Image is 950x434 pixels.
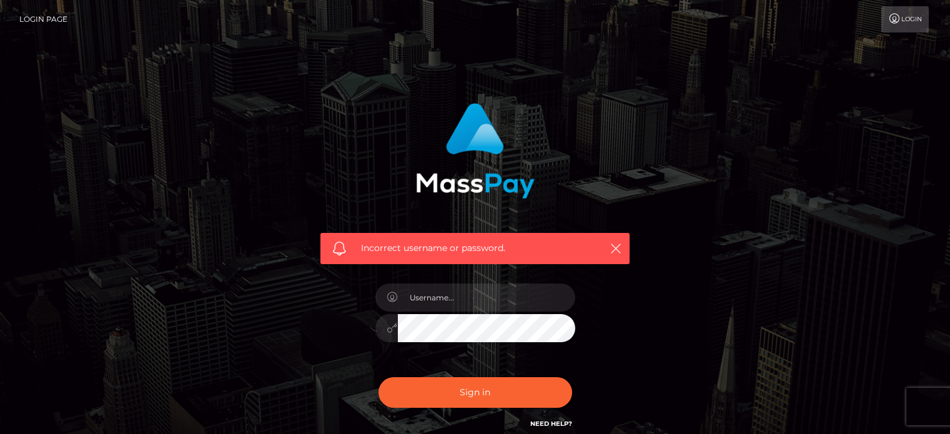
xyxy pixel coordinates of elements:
button: Sign in [379,377,572,408]
span: Incorrect username or password. [361,242,589,255]
a: Login [881,6,929,32]
a: Need Help? [530,420,572,428]
img: MassPay Login [416,103,535,199]
input: Username... [398,284,575,312]
a: Login Page [19,6,67,32]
